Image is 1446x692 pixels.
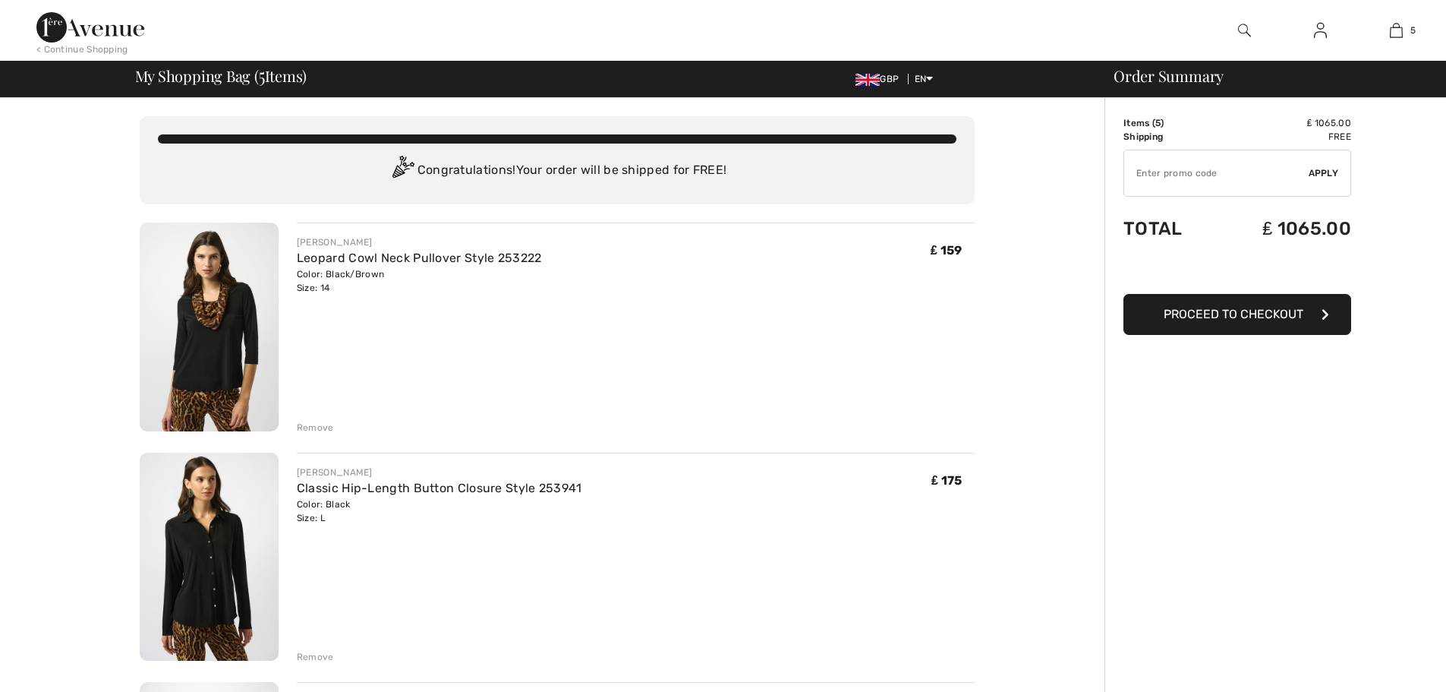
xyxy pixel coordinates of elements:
a: 5 [1359,21,1433,39]
div: Color: Black Size: L [297,498,582,525]
div: Congratulations! Your order will be shipped for FREE! [158,156,956,186]
span: EN [915,74,934,84]
img: Congratulation2.svg [387,156,417,186]
div: [PERSON_NAME] [297,466,582,479]
td: ₤ 1065.00 [1214,203,1351,254]
div: [PERSON_NAME] [297,235,542,249]
td: Shipping [1123,130,1214,144]
div: Order Summary [1095,68,1437,84]
span: Apply [1309,166,1339,180]
img: UK Pound [855,74,880,86]
span: 5 [1410,24,1416,37]
a: Leopard Cowl Neck Pullover Style 253222 [297,251,542,265]
a: Sign In [1302,21,1339,40]
span: Proceed to Checkout [1164,307,1303,321]
img: My Info [1314,21,1327,39]
img: My Bag [1390,21,1403,39]
span: 5 [1155,118,1161,128]
iframe: PayPal [1123,254,1351,289]
div: Remove [297,421,334,434]
span: 5 [259,65,265,84]
img: search the website [1238,21,1251,39]
img: Leopard Cowl Neck Pullover Style 253222 [140,223,279,431]
span: GBP [855,74,905,84]
span: ₤ 175 [931,473,962,488]
div: < Continue Shopping [36,43,128,56]
div: Remove [297,650,334,664]
span: ₤ 159 [931,243,962,258]
img: Classic Hip-Length Button Closure Style 253941 [140,453,279,662]
input: Promo code [1124,150,1309,196]
a: Classic Hip-Length Button Closure Style 253941 [297,481,582,495]
div: Color: Black/Brown Size: 14 [297,267,542,295]
img: 1ère Avenue [36,12,144,43]
button: Proceed to Checkout [1123,294,1351,335]
td: ₤ 1065.00 [1214,116,1351,130]
span: My Shopping Bag ( Items) [135,68,307,84]
td: Total [1123,203,1214,254]
td: Free [1214,130,1351,144]
td: Items ( ) [1123,116,1214,130]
